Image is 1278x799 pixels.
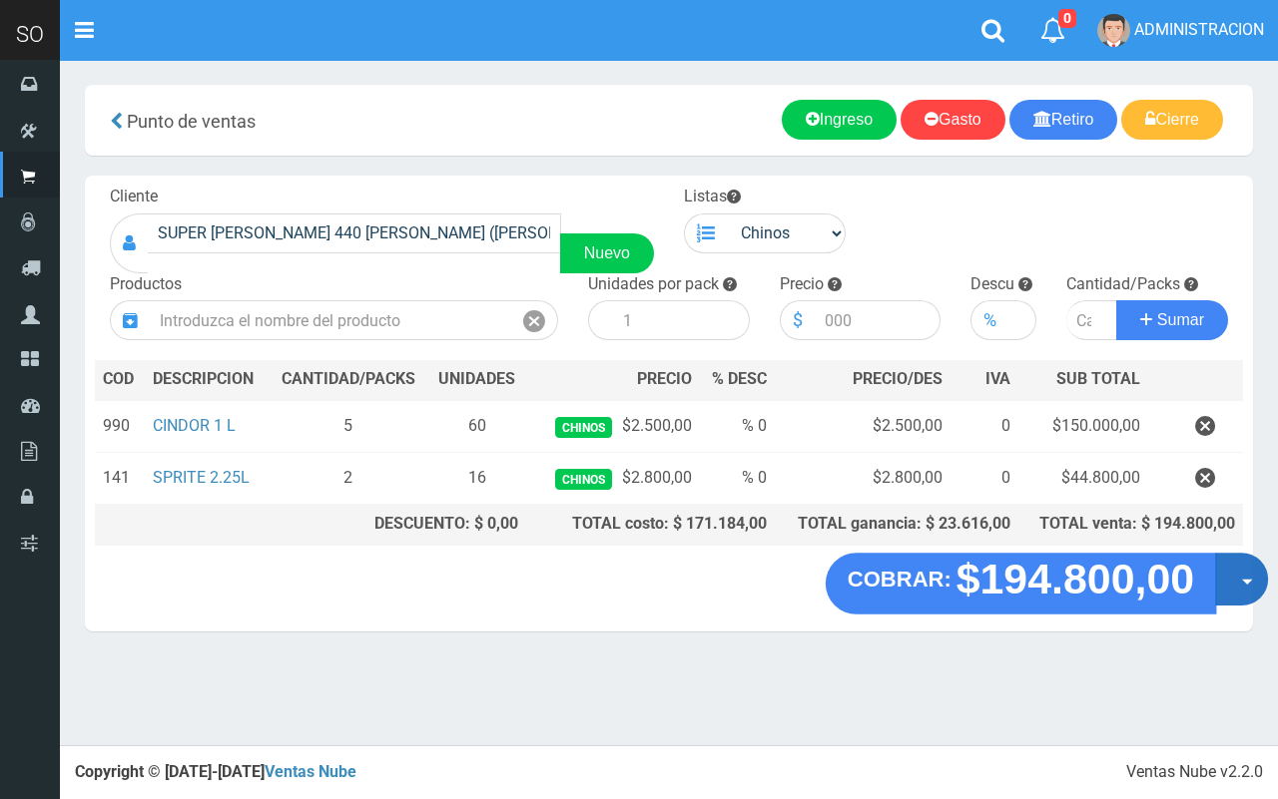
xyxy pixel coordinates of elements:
a: SPRITE 2.25L [153,468,250,487]
a: Ingreso [782,100,897,140]
a: Gasto [901,100,1005,140]
div: DESCUENTO: $ 0,00 [277,513,518,536]
button: Sumar [1116,300,1228,340]
td: % 0 [700,400,775,453]
label: Precio [780,273,824,296]
td: $2.500,00 [775,400,950,453]
div: TOTAL costo: $ 171.184,00 [534,513,767,536]
input: 1 [613,300,750,340]
th: DES [145,360,269,400]
span: SUB TOTAL [1056,368,1140,391]
label: Descu [970,273,1014,296]
input: Cantidad [1066,300,1117,340]
div: $ [780,300,815,340]
span: ADMINISTRACION [1134,20,1264,39]
td: $150.000,00 [1018,400,1148,453]
span: PRECIO [637,368,692,391]
th: UNIDADES [428,360,527,400]
td: $2.800,00 [775,453,950,505]
input: Introduzca el nombre del producto [150,300,511,340]
td: $2.500,00 [526,400,700,453]
td: 141 [95,453,145,505]
a: Retiro [1009,100,1118,140]
input: 000 [815,300,942,340]
label: Cantidad/Packs [1066,273,1180,296]
span: CRIPCION [182,369,254,388]
span: Chinos [555,469,612,490]
div: % [970,300,1008,340]
td: 0 [951,400,1018,453]
td: 990 [95,400,145,453]
a: Ventas Nube [265,762,356,781]
a: CINDOR 1 L [153,416,236,435]
img: User Image [1097,14,1130,47]
span: Chinos [555,417,612,438]
td: 5 [269,400,427,453]
button: COBRAR: $194.800,00 [826,553,1216,614]
th: COD [95,360,145,400]
label: Cliente [110,186,158,208]
span: % DESC [712,369,767,388]
span: 0 [1058,9,1076,28]
strong: $194.800,00 [957,556,1195,602]
td: 0 [951,453,1018,505]
td: $44.800,00 [1018,453,1148,505]
a: Nuevo [560,233,654,273]
span: Punto de ventas [127,111,256,132]
div: TOTAL venta: $ 194.800,00 [1026,513,1235,536]
td: 16 [428,453,527,505]
span: Sumar [1157,311,1204,328]
input: 000 [1008,300,1036,340]
td: $2.800,00 [526,453,700,505]
label: Unidades por pack [588,273,719,296]
strong: COBRAR: [848,568,952,592]
input: Consumidor Final [148,213,561,253]
strong: Copyright © [DATE]-[DATE] [75,762,356,781]
th: CANTIDAD/PACKS [269,360,427,400]
span: IVA [985,369,1010,388]
td: % 0 [700,453,775,505]
a: Cierre [1121,100,1223,140]
span: PRECIO/DES [853,369,943,388]
label: Listas [684,186,741,208]
td: 60 [428,400,527,453]
div: Ventas Nube v2.2.0 [1126,761,1263,784]
div: TOTAL ganancia: $ 23.616,00 [783,513,1009,536]
label: Productos [110,273,182,296]
td: 2 [269,453,427,505]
